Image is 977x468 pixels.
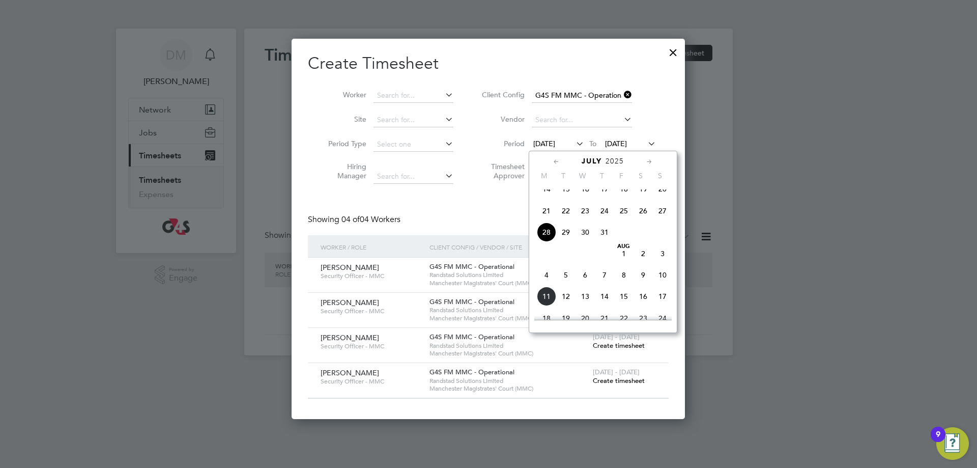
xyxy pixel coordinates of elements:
[321,272,422,280] span: Security Officer - MMC
[537,287,556,306] span: 11
[576,223,595,242] span: 30
[614,287,634,306] span: 15
[427,235,590,259] div: Client Config / Vendor / Site
[936,427,969,460] button: Open Resource Center, 9 new notifications
[556,265,576,285] span: 5
[586,137,599,150] span: To
[429,297,514,306] span: G4S FM MMC - Operational
[576,309,595,328] span: 20
[537,179,556,199] span: 14
[614,179,634,199] span: 18
[429,384,588,393] span: Manchester Magistrates' Court (MMC)
[595,265,614,285] span: 7
[556,287,576,306] span: 12
[556,223,576,242] span: 29
[429,377,588,385] span: Randstad Solutions Limited
[429,279,588,287] span: Manchester Magistrates' Court (MMC)
[537,309,556,328] span: 18
[614,201,634,221] span: 25
[653,244,672,263] span: 3
[653,201,672,221] span: 27
[321,298,379,307] span: [PERSON_NAME]
[479,115,525,124] label: Vendor
[479,139,525,148] label: Period
[614,309,634,328] span: 22
[321,333,379,342] span: [PERSON_NAME]
[318,235,427,259] div: Worker / Role
[634,244,653,263] span: 2
[593,376,645,385] span: Create timesheet
[653,309,672,328] span: 24
[479,162,525,180] label: Timesheet Approver
[614,244,634,263] span: 1
[429,271,588,279] span: Randstad Solutions Limited
[595,309,614,328] span: 21
[373,113,453,127] input: Search for...
[556,309,576,328] span: 19
[576,201,595,221] span: 23
[582,157,602,166] span: July
[534,171,554,180] span: M
[321,368,379,377] span: [PERSON_NAME]
[595,287,614,306] span: 14
[429,314,588,322] span: Manchester Magistrates' Court (MMC)
[634,201,653,221] span: 26
[556,179,576,199] span: 15
[556,201,576,221] span: 22
[321,162,366,180] label: Hiring Manager
[479,90,525,99] label: Client Config
[537,223,556,242] span: 28
[321,115,366,124] label: Site
[373,89,453,103] input: Search for...
[650,171,670,180] span: S
[593,341,645,350] span: Create timesheet
[429,349,588,357] span: Manchester Magistrates' Court (MMC)
[653,287,672,306] span: 17
[634,179,653,199] span: 19
[936,434,940,448] div: 9
[429,368,514,376] span: G4S FM MMC - Operational
[321,263,379,272] span: [PERSON_NAME]
[429,342,588,350] span: Randstad Solutions Limited
[573,171,592,180] span: W
[533,139,555,148] span: [DATE]
[605,139,627,148] span: [DATE]
[612,171,631,180] span: F
[429,333,514,341] span: G4S FM MMC - Operational
[576,287,595,306] span: 13
[576,179,595,199] span: 16
[373,137,453,152] input: Select one
[341,214,360,225] span: 04 of
[554,171,573,180] span: T
[429,262,514,271] span: G4S FM MMC - Operational
[614,265,634,285] span: 8
[532,113,632,127] input: Search for...
[593,333,640,341] span: [DATE] - [DATE]
[321,342,422,350] span: Security Officer - MMC
[308,214,403,225] div: Showing
[614,244,634,249] span: Aug
[537,201,556,221] span: 21
[634,309,653,328] span: 23
[321,90,366,99] label: Worker
[321,377,422,386] span: Security Officer - MMC
[592,171,612,180] span: T
[576,265,595,285] span: 6
[532,89,632,103] input: Search for...
[653,265,672,285] span: 10
[593,368,640,376] span: [DATE] - [DATE]
[321,139,366,148] label: Period Type
[595,223,614,242] span: 31
[373,170,453,184] input: Search for...
[595,179,614,199] span: 17
[634,287,653,306] span: 16
[653,179,672,199] span: 20
[631,171,650,180] span: S
[308,53,669,74] h2: Create Timesheet
[634,265,653,285] span: 9
[595,201,614,221] span: 24
[341,214,400,225] span: 04 Workers
[321,307,422,315] span: Security Officer - MMC
[537,265,556,285] span: 4
[429,306,588,314] span: Randstad Solutions Limited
